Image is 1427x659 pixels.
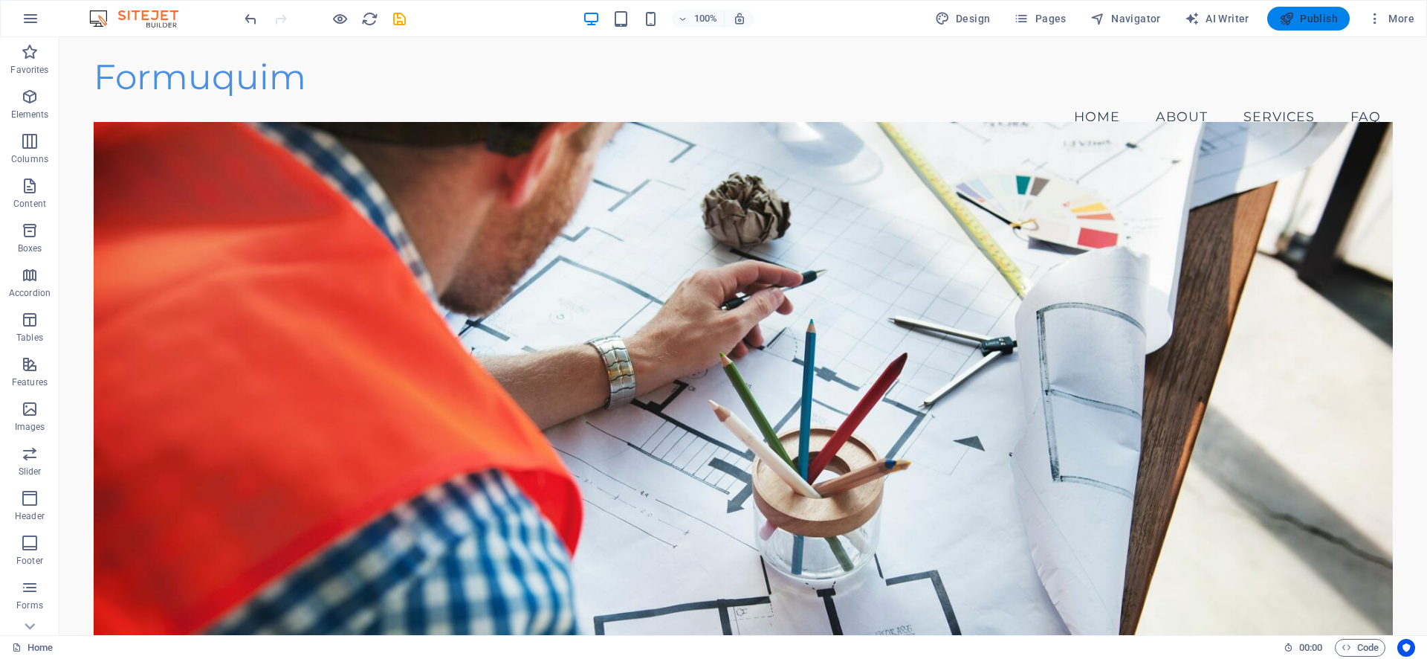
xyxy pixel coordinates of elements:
span: AI Writer [1185,11,1249,26]
button: Publish [1267,7,1350,30]
p: Features [12,376,48,388]
span: Code [1342,639,1379,657]
button: reload [360,10,378,28]
i: Undo: Delete elements (Ctrl+Z) [242,10,259,28]
i: Save (Ctrl+S) [391,10,408,28]
button: 100% [672,10,725,28]
button: Usercentrics [1397,639,1415,657]
p: Slider [19,466,42,478]
p: Footer [16,555,43,567]
p: Forms [16,599,43,611]
button: undo [242,10,259,28]
div: Design (Ctrl+Alt+Y) [929,7,997,30]
i: On resize automatically adjust zoom level to fit chosen device. [733,12,746,25]
span: More [1368,11,1414,26]
p: Content [13,198,46,210]
h6: 100% [694,10,718,28]
button: Click here to leave preview mode and continue editing [331,10,349,28]
button: AI Writer [1179,7,1255,30]
button: Design [929,7,997,30]
button: Code [1335,639,1385,657]
p: Header [15,510,45,522]
button: More [1362,7,1420,30]
span: Navigator [1090,11,1161,26]
p: Accordion [9,287,51,299]
p: Boxes [18,242,42,254]
p: Elements [11,109,49,120]
i: Reload page [361,10,378,28]
p: Columns [11,153,48,165]
p: Favorites [10,64,48,76]
span: Publish [1279,11,1338,26]
span: : [1310,642,1312,653]
span: Design [935,11,991,26]
button: Navigator [1084,7,1167,30]
p: Images [15,421,45,433]
button: Pages [1008,7,1072,30]
a: Click to cancel selection. Double-click to open Pages [12,639,53,657]
h6: Session time [1284,639,1323,657]
span: 00 00 [1299,639,1322,657]
span: Pages [1014,11,1066,26]
button: save [390,10,408,28]
p: Tables [16,332,43,344]
img: Editor Logo [85,10,197,28]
